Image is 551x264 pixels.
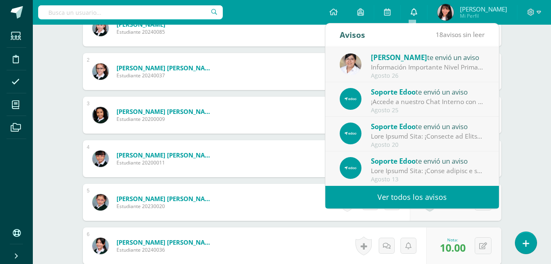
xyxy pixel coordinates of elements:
[117,64,215,72] a: [PERSON_NAME] [PERSON_NAME]
[117,72,215,79] span: Estudiante 20240037
[92,238,109,254] img: 69c2c14bf47b3e508230ad069186bff1.png
[371,87,416,97] span: Soporte Edoo
[117,107,215,116] a: [PERSON_NAME] [PERSON_NAME]
[371,97,485,107] div: ¡Accede a nuestro Chat Interno con El Equipo de Soporte y mejora tu experiencia en Edoo LMS!: ¡Te...
[117,28,165,35] span: Estudiante 20240085
[371,155,485,166] div: te envió un aviso
[436,30,485,39] span: avisos sin leer
[340,123,361,144] img: 544892825c0ef607e0100ea1c1606ec1.png
[117,238,215,246] a: [PERSON_NAME] [PERSON_NAME]
[371,132,485,141] div: Guía Rápida Edoo: ¡Modifica tu Dosificación y Optimiza la Planificación de tu Curso!: En Edoo, po...
[371,52,485,63] div: te envió un aviso
[371,63,485,72] div: Información Importante Nivel Primario : Compartimos información importante del Nivel Primario. At...
[436,30,443,39] span: 18
[92,194,109,211] img: 05212fbaa2b40393267faad94967a49e.png
[117,151,215,159] a: [PERSON_NAME] [PERSON_NAME]
[437,4,454,21] img: f24f368c0c04a6efa02f0eb874e4cc40.png
[92,107,109,123] img: 111662e291c38389f69c1967d3f8c329.png
[371,121,485,132] div: te envió un aviso
[325,186,499,208] a: Ver todos los avisos
[117,116,215,123] span: Estudiante 20200009
[117,195,215,203] a: [PERSON_NAME] [PERSON_NAME]
[340,157,361,179] img: 544892825c0ef607e0100ea1c1606ec1.png
[117,159,215,166] span: Estudiante 20200011
[371,166,485,176] div: Guía Rápida Edoo: ¡Envía punteos a revisión y asegura la precisión de tus calificaciones!: En Edo...
[371,141,485,148] div: Agosto 20
[440,241,466,255] span: 10.00
[92,20,109,36] img: 55e785a8e5bbd8f8d2d8a16c806aea2c.png
[117,246,215,253] span: Estudiante 20240036
[340,53,361,75] img: 4074e4aec8af62734b518a95961417a1.png
[371,86,485,97] div: te envió un aviso
[440,237,466,243] div: Nota:
[371,72,485,79] div: Agosto 26
[340,23,365,46] div: Avisos
[371,107,485,114] div: Agosto 25
[92,151,109,167] img: 3cba57394f640022ab4845c2832ec1a5.png
[371,156,416,166] span: Soporte Edoo
[38,5,223,19] input: Busca un usuario...
[371,53,427,62] span: [PERSON_NAME]
[340,88,361,110] img: 544892825c0ef607e0100ea1c1606ec1.png
[460,12,507,19] span: Mi Perfil
[371,176,485,183] div: Agosto 13
[117,203,215,210] span: Estudiante 20230020
[92,63,109,80] img: 67b88c6044bff6f29ffddb58c571e657.png
[371,122,416,131] span: Soporte Edoo
[460,5,507,13] span: [PERSON_NAME]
